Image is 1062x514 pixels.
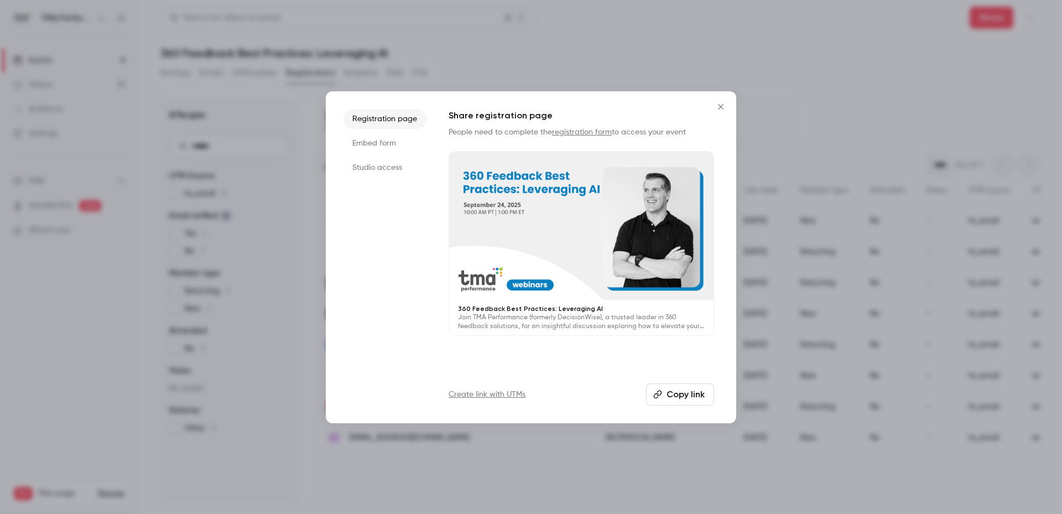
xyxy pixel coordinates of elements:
li: Studio access [343,158,426,178]
p: Join TMA Performance (formerly DecisionWise), a trusted leader in 360 feedback solutions, for an ... [458,313,705,331]
a: 360 Feedback Best Practices: Leveraging AIJoin TMA Performance (formerly DecisionWise), a trusted... [449,151,714,336]
li: Embed form [343,133,426,153]
p: 360 Feedback Best Practices: Leveraging AI [458,304,705,313]
li: Registration page [343,109,426,129]
button: Close [710,96,732,118]
a: Create link with UTMs [449,389,525,400]
button: Copy link [646,383,714,406]
p: People need to complete the to access your event [449,127,714,138]
a: registration form [552,128,612,136]
h1: Share registration page [449,109,714,122]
